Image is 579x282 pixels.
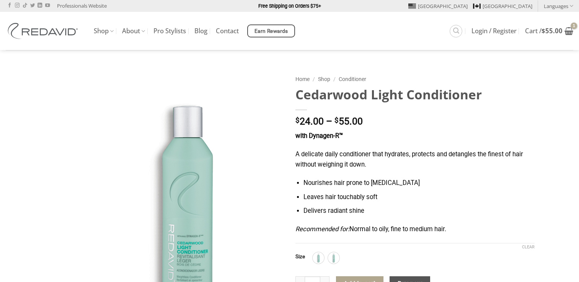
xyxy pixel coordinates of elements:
bdi: 55.00 [334,116,363,127]
a: Clear options [522,245,535,250]
a: Blog [194,24,207,38]
a: Follow on TikTok [23,3,27,8]
a: About [122,24,145,39]
a: Home [295,76,310,82]
span: / [333,76,336,82]
img: 250ml [329,253,339,263]
nav: Breadcrumb [295,75,535,84]
a: Shop [318,76,330,82]
span: Login / Register [471,28,517,34]
li: Nourishes hair prone to [MEDICAL_DATA] [303,178,534,188]
strong: with Dynagen-R™ [295,132,343,139]
a: Login / Register [471,24,517,38]
strong: Free Shipping on Orders $75+ [258,3,321,9]
a: Contact [216,24,239,38]
img: REDAVID Salon Products | United States [6,23,82,39]
a: Follow on Instagram [15,3,20,8]
h1: Cedarwood Light Conditioner [295,86,535,103]
a: Earn Rewards [247,24,295,37]
a: Follow on Facebook [7,3,12,8]
a: Follow on Twitter [30,3,35,8]
span: Cart / [525,28,563,34]
div: 1L [313,252,324,264]
span: $ [541,26,545,35]
em: Recommended for: [295,225,349,233]
a: [GEOGRAPHIC_DATA] [473,0,532,12]
a: View cart [525,23,573,39]
bdi: 24.00 [295,116,324,127]
a: Shop [94,24,114,39]
bdi: 55.00 [541,26,563,35]
p: A delicate daily conditioner that hydrates, protects and detangles the finest of hair without wei... [295,149,535,170]
li: Leaves hair touchably soft [303,192,534,203]
span: $ [295,117,300,124]
li: Delivers radiant shine [303,206,534,216]
a: [GEOGRAPHIC_DATA] [408,0,468,12]
p: Normal to oily, fine to medium hair. [295,224,535,235]
span: / [313,76,315,82]
a: Languages [544,0,573,11]
label: Size [295,254,305,259]
a: Pro Stylists [153,24,186,38]
a: Conditioner [339,76,366,82]
a: Follow on YouTube [45,3,50,8]
span: – [326,116,332,127]
a: Search [450,25,462,37]
img: 1L [313,253,323,263]
div: 250ml [328,252,339,264]
a: Follow on LinkedIn [38,3,42,8]
span: $ [334,117,339,124]
span: Earn Rewards [254,27,288,36]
